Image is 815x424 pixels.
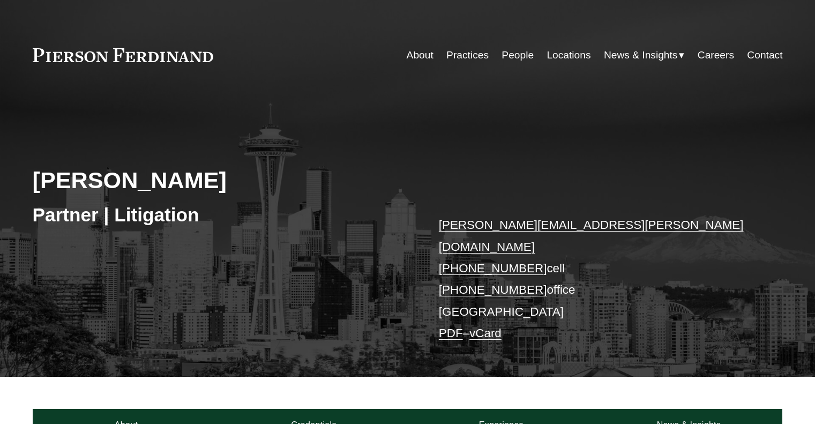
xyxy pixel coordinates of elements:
[439,283,547,296] a: [PHONE_NUMBER]
[439,326,463,340] a: PDF
[502,45,534,65] a: People
[469,326,502,340] a: vCard
[439,218,744,253] a: [PERSON_NAME][EMAIL_ADDRESS][PERSON_NAME][DOMAIN_NAME]
[33,166,408,194] h2: [PERSON_NAME]
[698,45,734,65] a: Careers
[407,45,433,65] a: About
[604,45,685,65] a: folder dropdown
[604,46,678,65] span: News & Insights
[547,45,590,65] a: Locations
[439,214,751,344] p: cell office [GEOGRAPHIC_DATA] –
[446,45,489,65] a: Practices
[439,262,547,275] a: [PHONE_NUMBER]
[33,203,408,227] h3: Partner | Litigation
[747,45,782,65] a: Contact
